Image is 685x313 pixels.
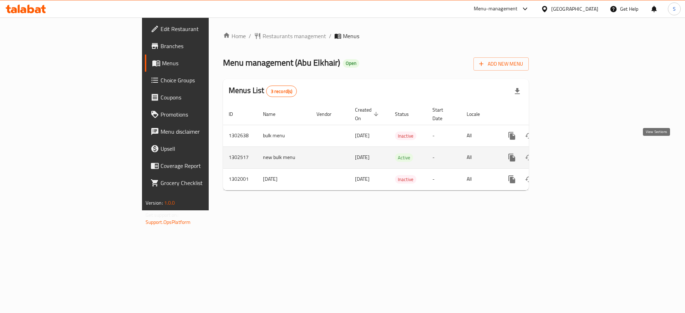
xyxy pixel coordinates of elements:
span: Start Date [432,106,452,123]
span: Open [343,60,359,66]
button: more [503,149,521,166]
th: Actions [498,103,578,125]
a: Promotions [145,106,257,123]
div: Total records count [266,86,297,97]
div: Menu-management [474,5,518,13]
span: [DATE] [355,174,370,184]
span: Active [395,154,413,162]
div: Inactive [395,175,416,184]
div: Open [343,59,359,68]
span: Grocery Checklist [161,179,251,187]
span: Edit Restaurant [161,25,251,33]
a: Menu disclaimer [145,123,257,140]
a: Restaurants management [254,32,326,40]
span: Promotions [161,110,251,119]
a: Upsell [145,140,257,157]
span: Status [395,110,418,118]
button: more [503,171,521,188]
span: ID [229,110,242,118]
table: enhanced table [223,103,578,190]
td: All [461,147,498,168]
span: Menus [162,59,251,67]
span: Add New Menu [479,60,523,68]
td: - [427,147,461,168]
div: Export file [509,83,526,100]
td: new bulk menu [257,147,311,168]
td: bulk menu [257,125,311,147]
button: Change Status [521,149,538,166]
button: more [503,127,521,144]
div: [GEOGRAPHIC_DATA] [551,5,598,13]
span: Coverage Report [161,161,251,170]
span: Created On [355,106,381,123]
span: Get support on: [146,210,178,220]
span: Menu disclaimer [161,127,251,136]
td: - [427,125,461,147]
a: Edit Restaurant [145,20,257,37]
a: Menus [145,55,257,72]
span: 3 record(s) [267,88,297,95]
span: S [673,5,676,13]
a: Branches [145,37,257,55]
span: Vendor [316,110,341,118]
span: Name [263,110,285,118]
span: Version: [146,198,163,207]
span: Upsell [161,144,251,153]
span: 1.0.0 [164,198,175,207]
span: Menus [343,32,359,40]
td: All [461,125,498,147]
nav: breadcrumb [223,32,529,40]
span: Choice Groups [161,76,251,84]
span: Inactive [395,132,416,140]
a: Choice Groups [145,72,257,89]
button: Add New Menu [473,57,529,71]
h2: Menus List [229,85,297,97]
button: Change Status [521,171,538,188]
span: Menu management ( Abu Elkhair ) [223,55,340,71]
td: [DATE] [257,168,311,190]
button: Change Status [521,127,538,144]
a: Grocery Checklist [145,174,257,191]
a: Coupons [145,89,257,106]
td: All [461,168,498,190]
div: Active [395,153,413,162]
span: [DATE] [355,131,370,140]
span: [DATE] [355,153,370,162]
li: / [329,32,331,40]
span: Coupons [161,93,251,102]
a: Coverage Report [145,157,257,174]
span: Inactive [395,175,416,184]
a: Support.OpsPlatform [146,217,191,227]
span: Locale [467,110,489,118]
span: Restaurants management [263,32,326,40]
span: Branches [161,42,251,50]
td: - [427,168,461,190]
